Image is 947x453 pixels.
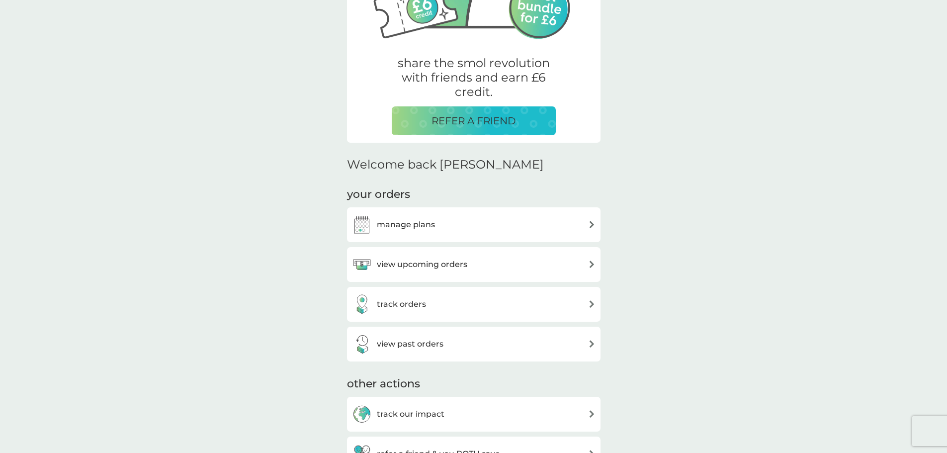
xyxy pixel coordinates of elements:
[377,298,426,311] h3: track orders
[588,340,596,348] img: arrow right
[377,408,444,421] h3: track our impact
[588,261,596,268] img: arrow right
[347,376,420,392] h3: other actions
[588,221,596,228] img: arrow right
[392,56,556,99] p: share the smol revolution with friends and earn £6 credit.
[377,338,443,351] h3: view past orders
[392,106,556,135] button: REFER A FRIEND
[431,113,516,129] p: REFER A FRIEND
[347,158,544,172] h2: Welcome back [PERSON_NAME]
[588,410,596,418] img: arrow right
[347,187,410,202] h3: your orders
[588,300,596,308] img: arrow right
[377,218,435,231] h3: manage plans
[377,258,467,271] h3: view upcoming orders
